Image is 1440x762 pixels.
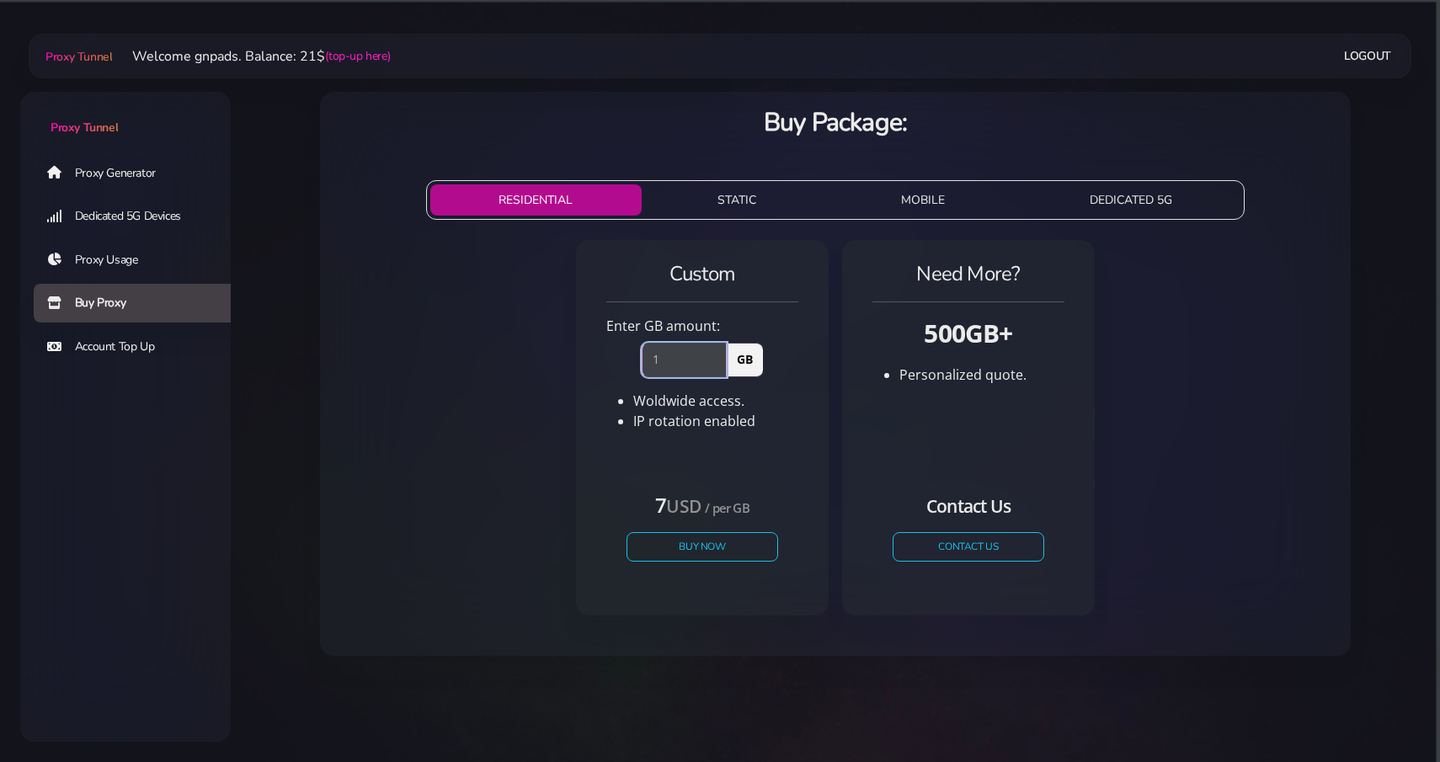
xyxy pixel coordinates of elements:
li: IP rotation enabled [633,411,798,431]
button: STATIC [648,184,825,216]
a: Account Top Up [34,328,244,366]
li: Woldwide access. [633,391,798,411]
a: Dedicated 5G Devices [34,197,244,236]
button: DEDICATED 5G [1021,184,1241,216]
small: USD [666,494,701,518]
a: CONTACT US [893,532,1044,562]
h4: Need More? [872,260,1064,288]
li: Personalized quote. [899,365,1064,385]
iframe: Webchat Widget [1358,680,1419,741]
h3: Buy Package: [333,105,1337,140]
button: RESIDENTIAL [430,184,643,216]
button: Buy Now [627,532,778,562]
input: 0 [642,343,727,376]
a: Proxy Tunnel [20,92,231,136]
a: Buy Proxy [34,284,244,322]
button: MOBILE [832,184,1014,216]
a: Proxy Usage [34,241,244,280]
h4: 7 [627,491,778,519]
span: Proxy Tunnel [45,49,112,65]
a: (top-up here) [325,47,390,65]
small: / per GB [705,499,749,516]
h4: Custom [606,260,798,288]
div: Enter GB amount: [596,316,808,336]
span: GB [726,343,763,376]
span: Proxy Tunnel [51,120,118,136]
a: Proxy Tunnel [42,43,112,70]
a: Logout [1344,40,1391,72]
a: Proxy Generator [34,153,244,192]
h3: 500GB+ [872,316,1064,350]
li: Welcome gnpads. Balance: 21$ [112,46,390,67]
small: Contact Us [926,494,1011,518]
